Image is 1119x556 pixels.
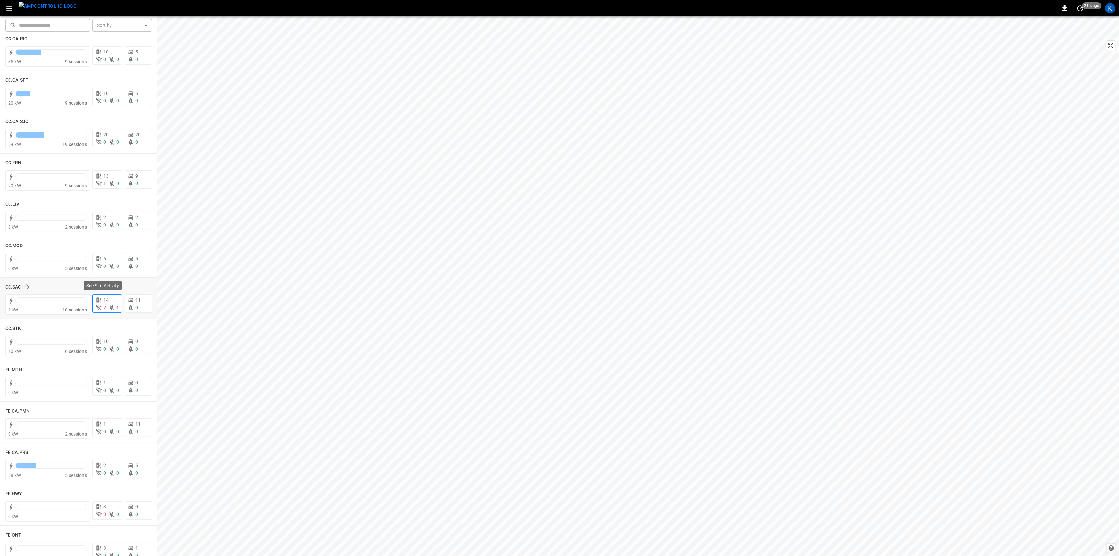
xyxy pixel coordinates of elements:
[8,266,18,271] span: 0 kW
[1075,3,1086,13] button: set refresh interval
[103,470,106,476] span: 0
[8,59,21,64] span: 35 kW
[8,183,21,188] span: 20 kW
[135,132,141,137] span: 20
[135,256,138,261] span: 5
[103,297,109,303] span: 14
[135,264,138,269] span: 0
[135,215,138,220] span: 2
[19,2,77,10] img: ampcontrol.io logo
[116,388,119,393] span: 0
[135,388,138,393] span: 0
[103,57,106,62] span: 0
[135,421,141,427] span: 11
[135,512,138,517] span: 0
[135,346,138,352] span: 0
[103,139,106,145] span: 0
[1082,2,1102,9] span: 21 s ago
[116,222,119,227] span: 0
[65,431,87,437] span: 2 sessions
[103,512,106,517] span: 3
[103,346,106,352] span: 0
[65,100,87,106] span: 9 sessions
[86,282,119,289] p: See Site Activity
[135,49,138,54] span: 5
[62,142,87,147] span: 19 sessions
[103,545,106,551] span: 3
[65,225,87,230] span: 2 sessions
[135,429,138,434] span: 0
[8,349,21,354] span: 10 kW
[135,91,138,96] span: 6
[116,346,119,352] span: 0
[8,225,18,230] span: 8 kW
[116,429,119,434] span: 0
[135,470,138,476] span: 0
[8,390,18,395] span: 0 kW
[5,408,30,415] h6: FE.CA.PMN
[62,307,87,312] span: 10 sessions
[65,59,87,64] span: 9 sessions
[5,242,23,249] h6: CC.MOD
[8,307,18,312] span: 1 kW
[103,173,109,179] span: 13
[116,181,119,186] span: 0
[103,380,106,385] span: 1
[116,305,119,310] span: 1
[135,98,138,103] span: 0
[116,139,119,145] span: 0
[135,181,138,186] span: 0
[103,264,106,269] span: 0
[103,463,106,468] span: 2
[5,201,20,208] h6: CC.LIV
[135,139,138,145] span: 0
[135,504,138,509] span: 0
[116,57,119,62] span: 0
[5,449,28,456] h6: FE.CA.PRS
[135,57,138,62] span: 0
[103,388,106,393] span: 0
[5,77,28,84] h6: CC.CA.SFF
[8,142,21,147] span: 59 kW
[116,264,119,269] span: 0
[103,98,106,103] span: 0
[5,490,22,498] h6: FE.HWY
[116,470,119,476] span: 0
[116,98,119,103] span: 0
[103,222,106,227] span: 0
[5,160,22,167] h6: CC.FRN
[5,325,21,332] h6: CC.STK
[5,35,27,43] h6: CC.CA.RIC
[103,421,106,427] span: 1
[116,512,119,517] span: 0
[103,215,106,220] span: 2
[103,91,109,96] span: 10
[8,100,21,106] span: 20 kW
[65,266,87,271] span: 5 sessions
[135,222,138,227] span: 0
[103,339,109,344] span: 10
[65,183,87,188] span: 9 sessions
[8,514,18,519] span: 0 kW
[135,339,138,344] span: 0
[5,118,29,125] h6: CC.CA.SJO
[135,305,138,310] span: 0
[135,297,141,303] span: 11
[103,132,109,137] span: 20
[103,49,109,54] span: 10
[8,473,21,478] span: 88 kW
[103,504,106,509] span: 3
[103,181,106,186] span: 1
[65,473,87,478] span: 5 sessions
[1105,3,1115,13] div: profile-icon
[103,429,106,434] span: 0
[5,366,22,374] h6: EL.MTH
[65,349,87,354] span: 6 sessions
[8,431,18,437] span: 0 kW
[135,545,138,551] span: 1
[135,173,138,179] span: 9
[103,305,106,310] span: 2
[5,532,22,539] h6: FE.ONT
[135,463,138,468] span: 5
[135,380,138,385] span: 0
